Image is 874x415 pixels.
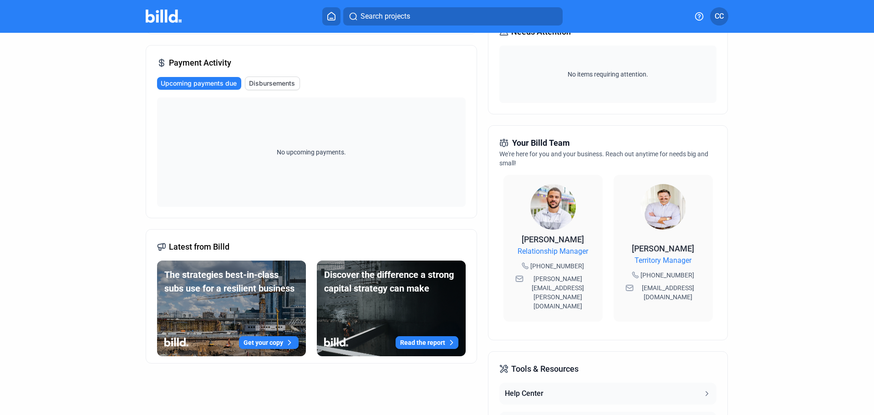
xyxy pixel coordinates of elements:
span: Latest from Billd [169,241,229,253]
span: We're here for you and your business. Reach out anytime for needs big and small! [499,150,708,167]
button: Get your copy [239,336,299,349]
span: No upcoming payments. [271,148,352,157]
span: Relationship Manager [518,246,588,257]
span: [PERSON_NAME] [522,235,584,244]
span: [PERSON_NAME] [632,244,694,253]
span: Disbursements [249,79,295,88]
span: No items requiring attention. [503,70,712,79]
div: Discover the difference a strong capital strategy can make [324,268,458,295]
span: CC [715,11,724,22]
span: Tools & Resources [511,363,579,375]
div: Help Center [505,388,544,399]
button: Read the report [396,336,458,349]
span: Territory Manager [635,255,691,266]
span: Upcoming payments due [161,79,237,88]
span: [PHONE_NUMBER] [640,271,694,280]
span: Your Billd Team [512,137,570,149]
img: Billd Company Logo [146,10,182,23]
div: The strategies best-in-class subs use for a resilient business [164,268,299,295]
span: Payment Activity [169,56,231,69]
img: Territory Manager [640,184,686,230]
span: [PERSON_NAME][EMAIL_ADDRESS][PERSON_NAME][DOMAIN_NAME] [525,274,591,311]
img: Relationship Manager [530,184,576,230]
span: [EMAIL_ADDRESS][DOMAIN_NAME] [635,283,701,302]
span: Search projects [361,11,410,22]
span: [PHONE_NUMBER] [530,261,584,271]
